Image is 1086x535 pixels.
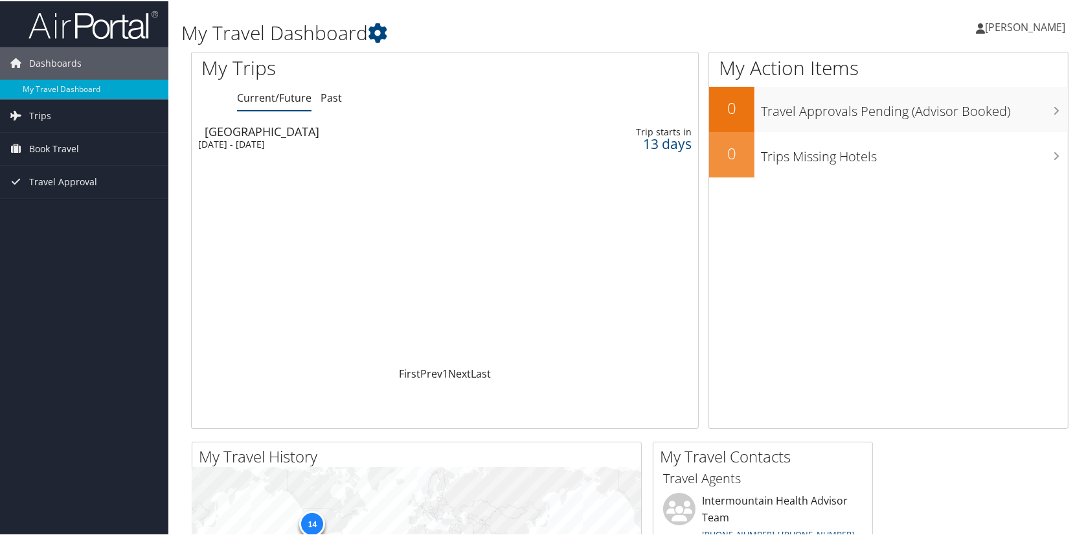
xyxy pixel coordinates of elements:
a: 1 [442,365,448,380]
span: [PERSON_NAME] [985,19,1065,33]
h3: Trips Missing Hotels [761,140,1068,165]
span: Dashboards [29,46,82,78]
a: First [399,365,420,380]
span: Book Travel [29,131,79,164]
h2: My Travel History [199,444,641,466]
div: [DATE] - [DATE] [198,137,521,149]
span: Travel Approval [29,165,97,197]
h2: 0 [709,96,754,118]
img: airportal-logo.png [28,8,158,39]
div: 13 days [584,137,692,148]
h1: My Action Items [709,53,1068,80]
h1: My Travel Dashboard [181,18,779,45]
h2: My Travel Contacts [660,444,872,466]
div: Trip starts in [584,125,692,137]
a: Past [321,89,342,104]
a: Next [448,365,471,380]
a: [PERSON_NAME] [976,6,1078,45]
a: Current/Future [237,89,311,104]
h3: Travel Agents [663,468,863,486]
div: [GEOGRAPHIC_DATA] [205,124,528,136]
a: 0Travel Approvals Pending (Advisor Booked) [709,85,1068,131]
a: 0Trips Missing Hotels [709,131,1068,176]
h2: 0 [709,141,754,163]
span: Trips [29,98,51,131]
a: Last [471,365,491,380]
h1: My Trips [201,53,477,80]
a: Prev [420,365,442,380]
h3: Travel Approvals Pending (Advisor Booked) [761,95,1068,119]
